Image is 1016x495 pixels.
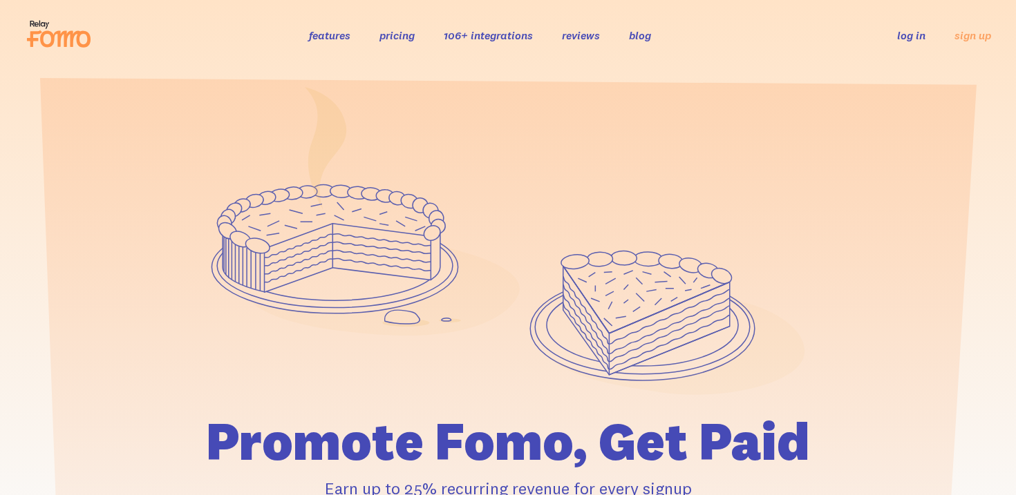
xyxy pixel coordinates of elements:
a: features [309,28,350,42]
a: sign up [954,28,991,43]
a: pricing [379,28,415,42]
a: blog [629,28,651,42]
a: log in [897,28,925,42]
h1: Promote Fomo, Get Paid [122,415,894,467]
a: 106+ integrations [444,28,533,42]
a: reviews [562,28,600,42]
